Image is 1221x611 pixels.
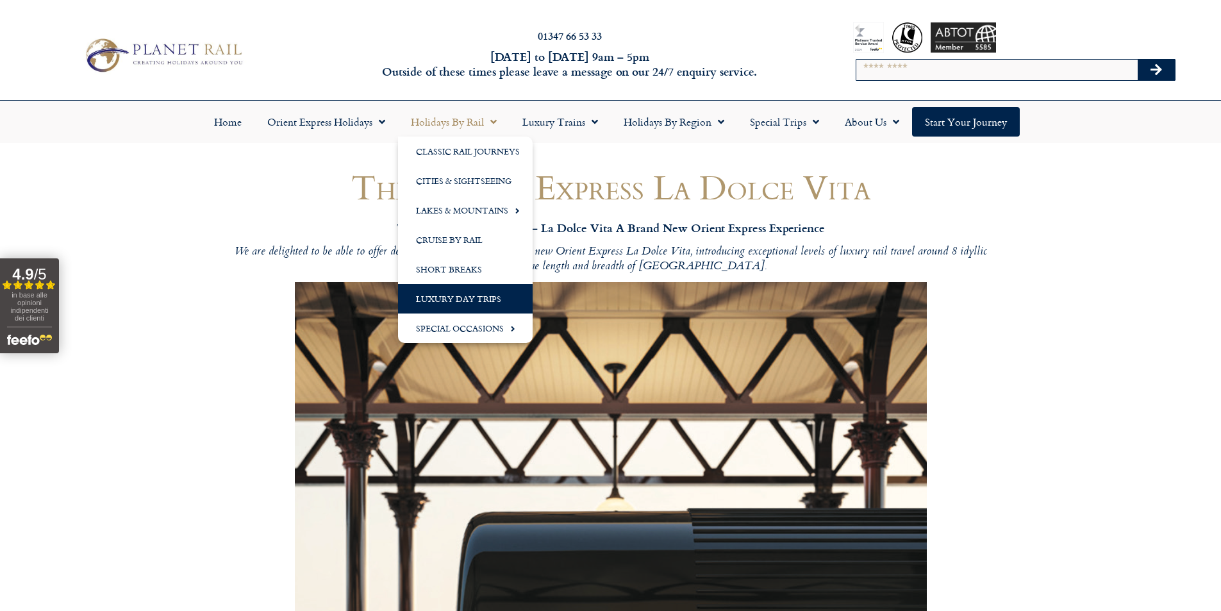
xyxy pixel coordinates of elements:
[398,196,533,225] a: Lakes & Mountains
[398,107,510,137] a: Holidays by Rail
[398,284,533,314] a: Luxury Day Trips
[398,225,533,255] a: Cruise by Rail
[6,107,1215,137] nav: Menu
[398,137,533,343] ul: Holidays by Rail
[398,166,533,196] a: Cities & Sightseeing
[79,35,247,76] img: Planet Rail Train Holidays Logo
[912,107,1020,137] a: Start your Journey
[538,28,602,43] a: 01347 66 53 33
[226,168,995,206] h1: The Orient Express La Dolce Vita
[201,107,254,137] a: Home
[1138,60,1175,80] button: Search
[510,107,611,137] a: Luxury Trains
[329,49,811,80] h6: [DATE] to [DATE] 9am – 5pm Outside of these times please leave a message on our 24/7 enquiry serv...
[397,219,825,236] strong: The Orient Express Train – La Dolce Vita A Brand New Orient Express Experience
[398,137,533,166] a: Classic Rail Journeys
[226,245,995,275] p: We are delighted to be able to offer details on the forthcoming, brand new Orient Express La Dolc...
[737,107,832,137] a: Special Trips
[254,107,398,137] a: Orient Express Holidays
[611,107,737,137] a: Holidays by Region
[398,255,533,284] a: Short Breaks
[398,314,533,343] a: Special Occasions
[832,107,912,137] a: About Us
